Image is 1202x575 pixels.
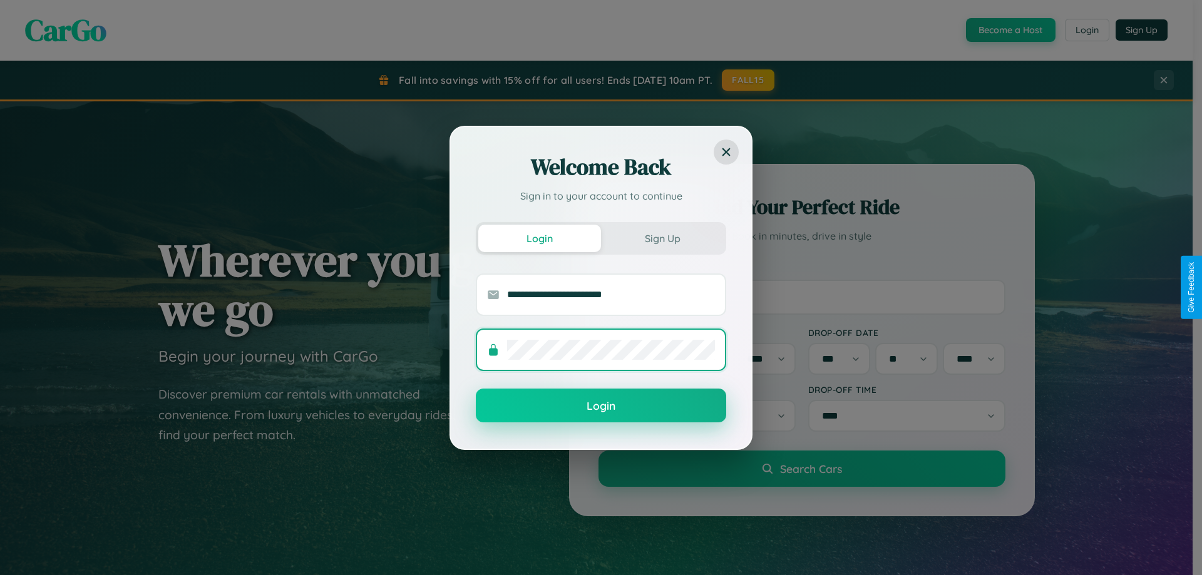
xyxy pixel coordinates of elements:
h2: Welcome Back [476,152,726,182]
div: Give Feedback [1187,262,1196,313]
button: Login [478,225,601,252]
button: Sign Up [601,225,724,252]
button: Login [476,389,726,422]
p: Sign in to your account to continue [476,188,726,203]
